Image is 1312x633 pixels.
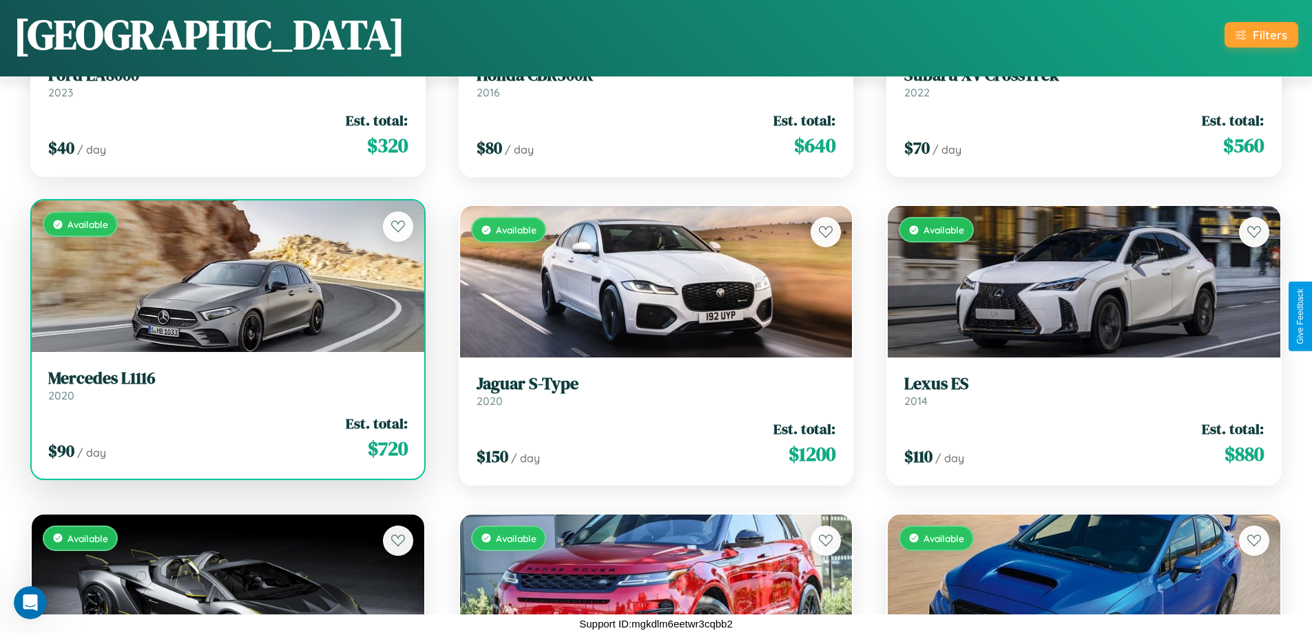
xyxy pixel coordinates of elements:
span: Est. total: [346,413,408,433]
span: Available [67,532,108,544]
span: $ 640 [794,132,835,159]
span: 2020 [477,394,503,408]
h3: Lexus ES [904,374,1264,394]
span: / day [933,143,961,156]
span: $ 880 [1225,440,1264,468]
a: Jaguar S-Type2020 [477,374,836,408]
span: Est. total: [773,110,835,130]
a: Honda CBR500R2016 [477,65,836,99]
span: $ 150 [477,445,508,468]
span: Est. total: [1202,419,1264,439]
h3: Mercedes L1116 [48,369,408,388]
a: Ford LA80002023 [48,65,408,99]
div: Filters [1253,28,1287,42]
a: Subaru XV CrossTrek2022 [904,65,1264,99]
span: 2023 [48,85,73,99]
span: $ 1200 [789,440,835,468]
span: / day [935,451,964,465]
span: Available [496,532,537,544]
span: / day [505,143,534,156]
span: Est. total: [773,419,835,439]
span: / day [77,446,106,459]
span: 2014 [904,394,928,408]
span: $ 110 [904,445,933,468]
button: Filters [1225,22,1298,48]
span: / day [511,451,540,465]
a: Mercedes L11162020 [48,369,408,402]
span: $ 320 [367,132,408,159]
h3: Jaguar S-Type [477,374,836,394]
iframe: Intercom live chat [14,586,47,619]
h1: [GEOGRAPHIC_DATA] [14,6,405,63]
span: Available [496,224,537,236]
span: $ 70 [904,136,930,159]
span: Available [924,532,964,544]
span: $ 90 [48,439,74,462]
span: $ 560 [1223,132,1264,159]
span: Available [924,224,964,236]
span: $ 80 [477,136,502,159]
span: 2016 [477,85,500,99]
a: Lexus ES2014 [904,374,1264,408]
span: / day [77,143,106,156]
span: 2020 [48,388,74,402]
span: $ 720 [368,435,408,462]
span: Est. total: [1202,110,1264,130]
p: Support ID: mgkdlm6eetwr3cqbb2 [579,614,733,633]
span: Est. total: [346,110,408,130]
span: Available [67,218,108,230]
span: 2022 [904,85,930,99]
div: Give Feedback [1295,289,1305,344]
span: $ 40 [48,136,74,159]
